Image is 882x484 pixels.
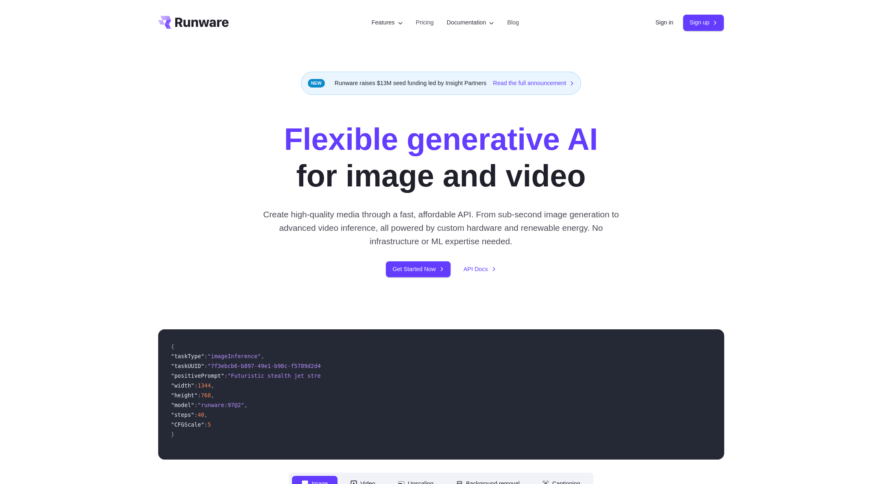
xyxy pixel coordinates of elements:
[211,382,214,389] span: ,
[204,412,207,418] span: ,
[507,18,519,27] a: Blog
[171,402,194,408] span: "model"
[228,372,531,379] span: "Futuristic stealth jet streaking through a neon-lit cityscape with glowing purple exhaust"
[194,402,198,408] span: :
[171,363,205,369] span: "taskUUID"
[171,343,174,350] span: {
[198,402,244,408] span: "runware:97@2"
[284,122,598,156] strong: Flexible generative AI
[208,353,261,359] span: "imageInference"
[171,382,194,389] span: "width"
[447,18,494,27] label: Documentation
[208,363,334,369] span: "7f3ebcb6-b897-49e1-b98c-f5789d2d40d7"
[208,421,211,428] span: 5
[194,412,198,418] span: :
[372,18,403,27] label: Features
[244,402,248,408] span: ,
[171,431,174,438] span: }
[171,421,205,428] span: "CFGScale"
[261,353,264,359] span: ,
[204,421,207,428] span: :
[198,412,204,418] span: 40
[171,412,194,418] span: "steps"
[683,15,724,31] a: Sign up
[284,121,598,195] h1: for image and video
[171,353,205,359] span: "taskType"
[493,79,574,88] a: Read the full announcement
[171,372,224,379] span: "positivePrompt"
[656,18,673,27] a: Sign in
[386,261,450,277] a: Get Started Now
[464,265,496,274] a: API Docs
[198,382,211,389] span: 1344
[416,18,434,27] a: Pricing
[171,392,198,399] span: "height"
[201,392,211,399] span: 768
[204,363,207,369] span: :
[194,382,198,389] span: :
[224,372,227,379] span: :
[301,72,581,95] div: Runware raises $13M seed funding led by Insight Partners
[211,392,214,399] span: ,
[260,208,622,248] p: Create high-quality media through a fast, affordable API. From sub-second image generation to adv...
[198,392,201,399] span: :
[158,16,229,29] a: Go to /
[204,353,207,359] span: :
